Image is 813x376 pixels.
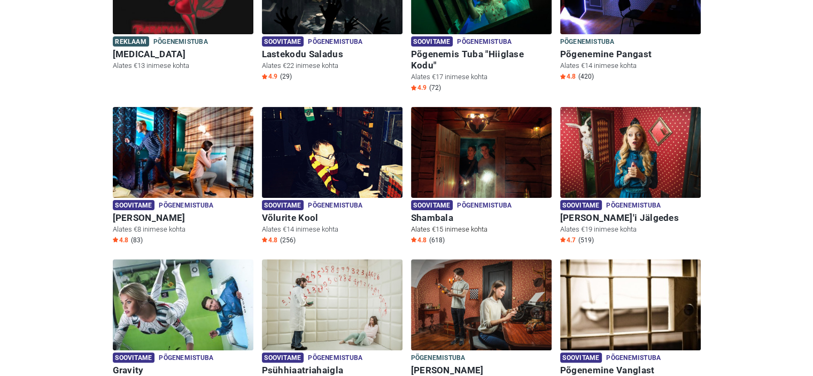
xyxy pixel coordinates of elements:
p: Alates €15 inimese kohta [411,225,552,234]
span: 4.7 [560,236,576,244]
span: 4.8 [262,236,277,244]
h6: [MEDICAL_DATA] [113,49,253,60]
img: Psühhiaatriahaigla [262,259,402,350]
img: Star [411,237,416,242]
img: Star [262,74,267,79]
span: Põgenemistuba [153,36,208,48]
img: Star [411,85,416,90]
span: Põgenemistuba [159,200,213,212]
p: Alates €17 inimese kohta [411,72,552,82]
img: Gravity [113,259,253,350]
h6: Shambala [411,212,552,224]
span: Põgenemistuba [457,36,512,48]
a: Sherlock Holmes Soovitame Põgenemistuba [PERSON_NAME] Alates €8 inimese kohta Star4.8 (83) [113,107,253,247]
a: Shambala Soovitame Põgenemistuba Shambala Alates €15 inimese kohta Star4.8 (618) [411,107,552,247]
p: Alates €19 inimese kohta [560,225,701,234]
img: Sherlock Holmes [113,107,253,198]
span: (618) [429,236,445,244]
img: Põgenemine Vanglast [560,259,701,350]
span: Põgenemistuba [457,200,512,212]
span: Soovitame [411,36,453,47]
span: (256) [280,236,296,244]
span: 4.8 [113,236,128,244]
img: Star [560,237,566,242]
span: Põgenemistuba [606,200,661,212]
h6: [PERSON_NAME]'i Jälgedes [560,212,701,224]
h6: Võlurite Kool [262,212,402,224]
h6: Põgenemine Pangast [560,49,701,60]
h6: Gravity [113,365,253,376]
p: Alates €22 inimese kohta [262,61,402,71]
a: Võlurite Kool Soovitame Põgenemistuba Võlurite Kool Alates €14 inimese kohta Star4.8 (256) [262,107,402,247]
span: Põgenemistuba [560,36,615,48]
span: Soovitame [113,200,155,210]
p: Alates €8 inimese kohta [113,225,253,234]
a: Alice'i Jälgedes Soovitame Põgenemistuba [PERSON_NAME]'i Jälgedes Alates €19 inimese kohta Star4.... [560,107,701,247]
span: (420) [578,72,594,81]
span: 4.8 [411,236,427,244]
span: Põgenemistuba [411,352,466,364]
img: Alice'i Jälgedes [560,107,701,198]
span: Reklaam [113,36,149,47]
span: Soovitame [262,200,304,210]
img: Star [262,237,267,242]
span: (83) [131,236,143,244]
h6: [PERSON_NAME] [113,212,253,224]
span: Põgenemistuba [159,352,213,364]
span: Põgenemistuba [308,352,362,364]
h6: Lastekodu Saladus [262,49,402,60]
span: (72) [429,83,441,92]
span: Põgenemistuba [308,36,362,48]
img: Star [560,74,566,79]
span: Põgenemistuba [308,200,362,212]
span: Soovitame [262,36,304,47]
h6: Psühhiaatriahaigla [262,365,402,376]
span: Soovitame [560,352,602,363]
p: Alates €14 inimese kohta [262,225,402,234]
h6: Põgenemis Tuba "Hiiglase Kodu" [411,49,552,71]
p: Alates €14 inimese kohta [560,61,701,71]
span: (519) [578,236,594,244]
p: Alates €13 inimese kohta [113,61,253,71]
span: Soovitame [411,200,453,210]
img: Star [113,237,118,242]
h6: Põgenemine Vanglast [560,365,701,376]
span: Soovitame [113,352,155,363]
img: Baker Street 221 B [411,259,552,350]
span: 4.9 [411,83,427,92]
span: (29) [280,72,292,81]
span: Soovitame [262,352,304,363]
img: Shambala [411,107,552,198]
span: 4.8 [560,72,576,81]
span: Soovitame [560,200,602,210]
span: Põgenemistuba [606,352,661,364]
img: Võlurite Kool [262,107,402,198]
span: 4.9 [262,72,277,81]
